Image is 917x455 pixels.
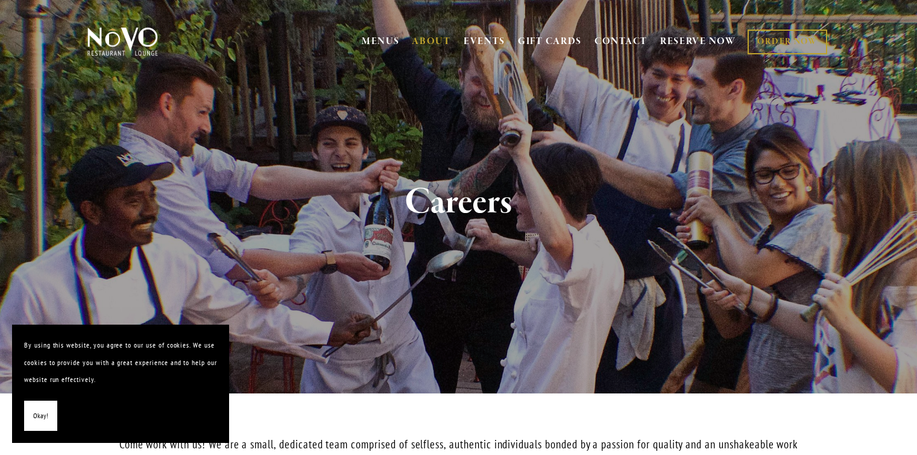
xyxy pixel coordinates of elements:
[33,407,48,425] span: Okay!
[12,325,229,443] section: Cookie banner
[412,36,451,48] a: ABOUT
[24,401,57,431] button: Okay!
[362,36,400,48] a: MENUS
[405,179,513,225] strong: Careers
[464,36,505,48] a: EVENTS
[594,30,648,53] a: CONTACT
[24,337,217,389] p: By using this website, you agree to our use of cookies. We use cookies to provide you with a grea...
[748,30,827,54] a: ORDER NOW
[660,30,736,53] a: RESERVE NOW
[518,30,582,53] a: GIFT CARDS
[85,27,160,57] img: Novo Restaurant &amp; Lounge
